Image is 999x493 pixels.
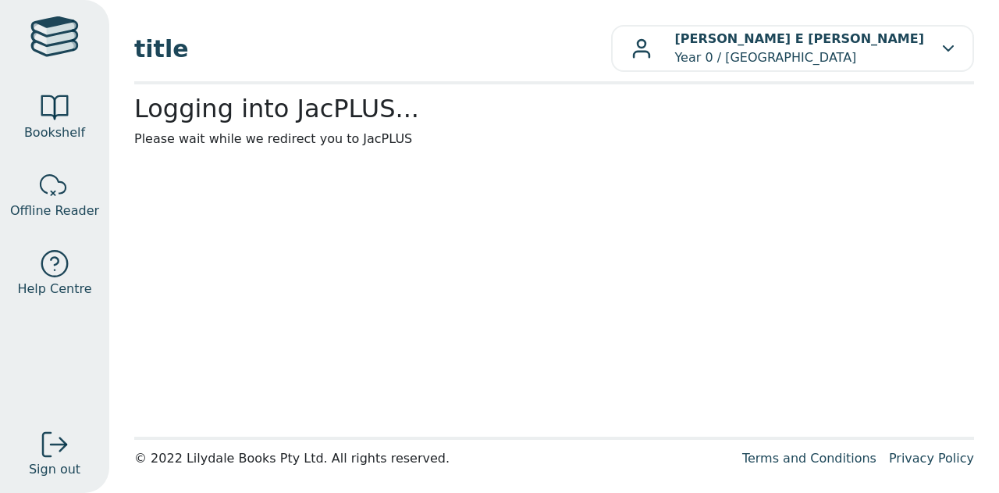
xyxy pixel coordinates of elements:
a: Terms and Conditions [742,451,876,466]
h2: Logging into JacPLUS... [134,94,974,123]
span: Sign out [29,460,80,479]
b: [PERSON_NAME] E [PERSON_NAME] [674,31,924,46]
span: Offline Reader [10,202,99,220]
p: Year 0 / [GEOGRAPHIC_DATA] [674,30,924,67]
span: Bookshelf [24,123,85,142]
span: Help Centre [17,280,91,298]
div: © 2022 Lilydale Books Pty Ltd. All rights reserved. [134,449,730,468]
a: Privacy Policy [889,451,974,466]
button: [PERSON_NAME] E [PERSON_NAME]Year 0 / [GEOGRAPHIC_DATA] [611,25,974,72]
p: Please wait while we redirect you to JacPLUS [134,130,974,148]
span: title [134,31,611,66]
